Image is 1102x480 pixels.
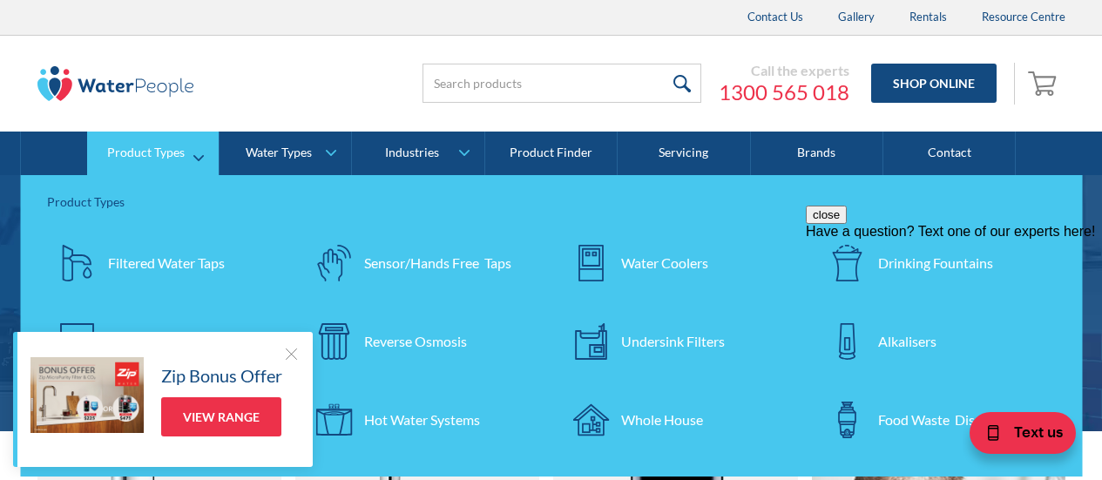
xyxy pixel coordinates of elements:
a: Shop Online [871,64,997,103]
a: Wall Mounted [47,311,287,372]
iframe: podium webchat widget bubble [963,393,1102,480]
div: Industries [385,145,439,160]
input: Search products [423,64,701,103]
h5: Zip Bonus Offer [161,362,282,389]
div: Undersink Filters [621,331,725,352]
div: Product Types [107,145,185,160]
a: Product Types [87,132,219,175]
div: Food Waste Disposers [878,409,1015,430]
a: Industries [352,132,483,175]
a: Water Coolers [560,233,800,294]
img: Zip Bonus Offer [30,357,144,433]
div: Wall Mounted [108,331,194,352]
nav: Product Types [21,175,1083,477]
a: Product Finder [485,132,618,175]
a: Filtered Water Taps [47,233,287,294]
img: The Water People [37,66,194,101]
a: Open empty cart [1024,63,1065,105]
a: Whole House [560,389,800,450]
div: Call the experts [719,62,849,79]
a: Reverse Osmosis [303,311,543,372]
a: Contact [883,132,1016,175]
a: Hot Water Systems [303,389,543,450]
div: Sensor/Hands Free Taps [364,253,511,274]
a: Water Types [220,132,351,175]
a: Servicing [618,132,750,175]
a: Sensor/Hands Free Taps [303,233,543,294]
a: View Range [161,397,281,436]
a: Undersink Filters [560,311,800,372]
div: Product Types [47,193,1057,211]
div: Hot Water Systems [364,409,480,430]
div: Water Types [246,145,312,160]
img: shopping cart [1028,69,1061,97]
div: Whole House [621,409,703,430]
a: 1300 565 018 [719,79,849,105]
iframe: podium webchat widget prompt [806,206,1102,415]
div: Reverse Osmosis [364,331,467,352]
a: Food Waste Disposers [817,389,1057,450]
div: Water Coolers [621,253,708,274]
a: Brands [751,132,883,175]
div: Filtered Water Taps [108,253,225,274]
